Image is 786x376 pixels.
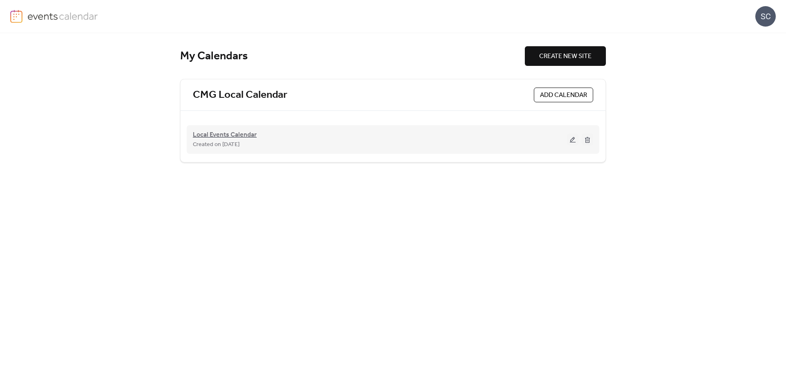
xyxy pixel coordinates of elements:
a: CMG Local Calendar [193,88,287,102]
span: CREATE NEW SITE [539,52,592,61]
button: CREATE NEW SITE [525,46,606,66]
button: ADD CALENDAR [534,88,593,102]
span: ADD CALENDAR [540,90,587,100]
span: Local Events Calendar [193,130,257,140]
div: SC [755,6,776,27]
span: Created on [DATE] [193,140,239,150]
div: My Calendars [180,49,525,63]
img: logo-type [27,10,98,22]
a: Local Events Calendar [193,133,257,137]
img: logo [10,10,23,23]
